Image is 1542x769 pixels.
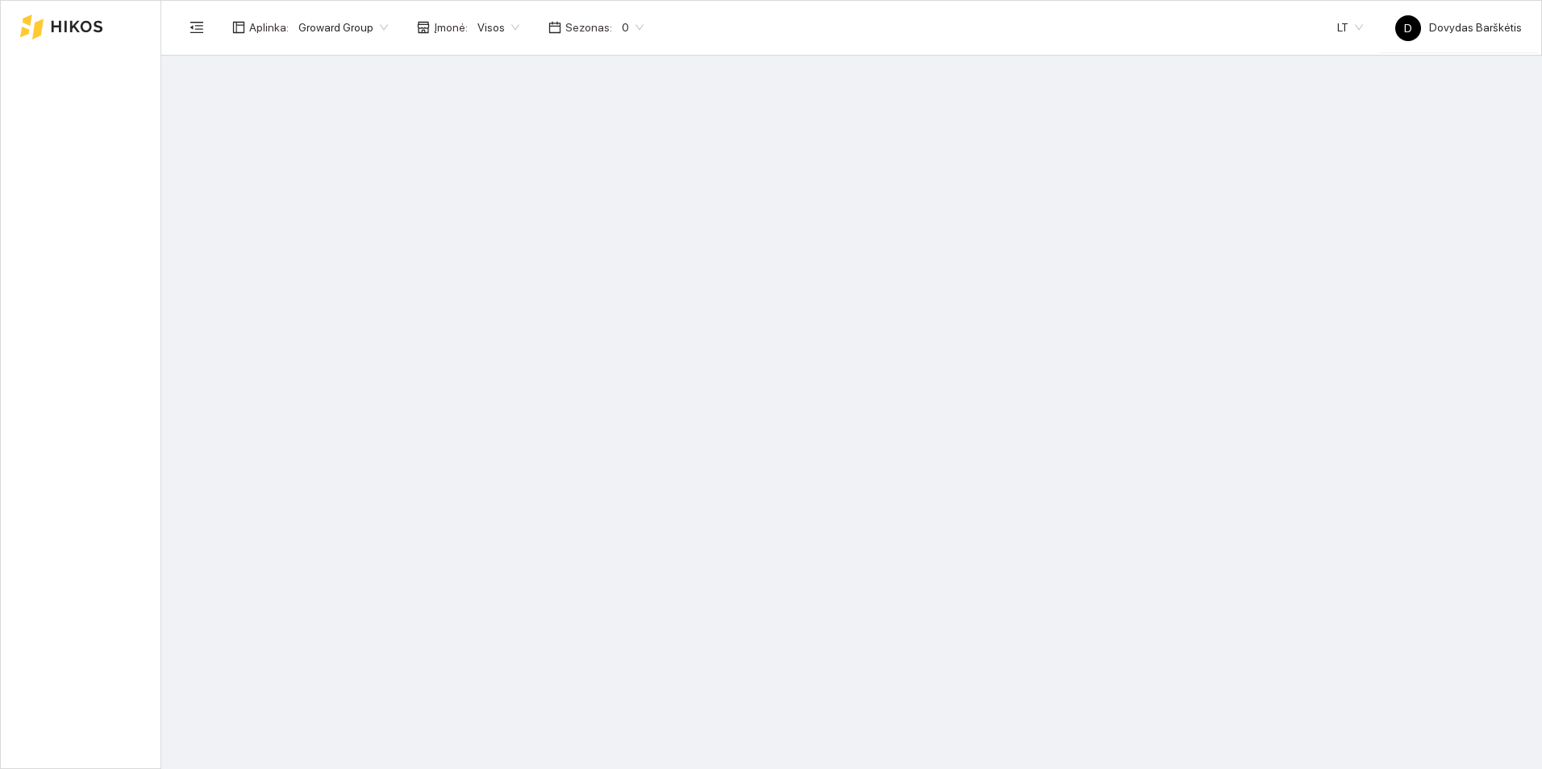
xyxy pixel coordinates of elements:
[298,15,388,39] span: Groward Group
[181,11,213,44] button: menu-fold
[1395,21,1522,34] span: Dovydas Barškėtis
[548,21,561,34] span: calendar
[1404,15,1412,41] span: D
[417,21,430,34] span: shop
[190,20,204,35] span: menu-fold
[434,19,468,36] span: Įmonė :
[622,15,644,39] span: 0
[232,21,245,34] span: layout
[477,15,519,39] span: Visos
[565,19,612,36] span: Sezonas :
[1337,15,1363,39] span: LT
[249,19,289,36] span: Aplinka :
